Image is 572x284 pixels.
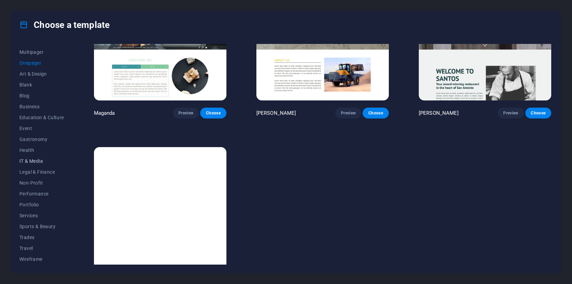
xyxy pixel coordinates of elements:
[19,254,64,265] button: Wireframe
[341,110,356,116] span: Preview
[178,110,193,116] span: Preview
[200,108,226,119] button: Choose
[19,145,64,156] button: Health
[419,110,459,116] p: [PERSON_NAME]
[19,79,64,90] button: Blank
[19,126,64,131] span: Event
[19,60,64,66] span: Onepager
[19,191,64,196] span: Performance
[19,210,64,221] button: Services
[19,221,64,232] button: Sports & Beauty
[173,108,199,119] button: Preview
[19,177,64,188] button: Non-Profit
[498,108,524,119] button: Preview
[19,101,64,112] button: Business
[19,68,64,79] button: Art & Design
[19,112,64,123] button: Education & Culture
[19,188,64,199] button: Performance
[19,243,64,254] button: Travel
[19,137,64,142] span: Gastronomy
[19,123,64,134] button: Event
[525,108,551,119] button: Choose
[19,169,64,175] span: Legal & Finance
[256,110,296,116] p: [PERSON_NAME]
[206,110,221,116] span: Choose
[19,158,64,164] span: IT & Media
[368,110,383,116] span: Choose
[19,156,64,167] button: IT & Media
[531,110,546,116] span: Choose
[19,202,64,207] span: Portfolio
[19,256,64,262] span: Wireframe
[19,93,64,98] span: Blog
[19,71,64,77] span: Art & Design
[19,19,110,30] h4: Choose a template
[19,47,64,58] button: Multipager
[363,108,388,119] button: Choose
[19,235,64,240] span: Trades
[19,213,64,218] span: Services
[19,246,64,251] span: Travel
[503,110,518,116] span: Preview
[19,147,64,153] span: Health
[94,147,226,269] img: Blank
[19,90,64,101] button: Blog
[19,49,64,55] span: Multipager
[19,82,64,88] span: Blank
[19,115,64,120] span: Education & Culture
[19,134,64,145] button: Gastronomy
[19,58,64,68] button: Onepager
[19,232,64,243] button: Trades
[19,199,64,210] button: Portfolio
[19,167,64,177] button: Legal & Finance
[19,180,64,186] span: Non-Profit
[19,104,64,109] span: Business
[94,110,115,116] p: Maganda
[335,108,361,119] button: Preview
[19,224,64,229] span: Sports & Beauty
